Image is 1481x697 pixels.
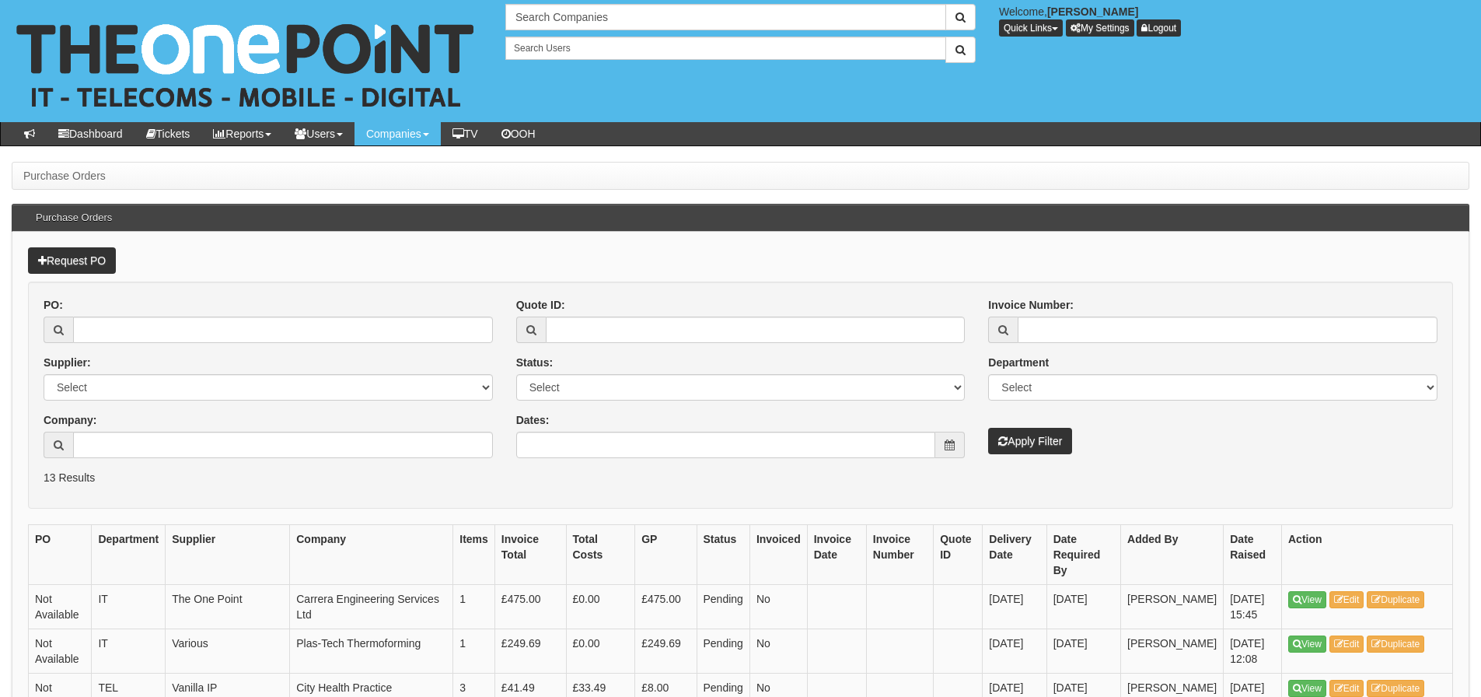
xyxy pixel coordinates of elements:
td: Not Available [29,629,92,673]
th: PO [29,524,92,584]
td: [DATE] [983,584,1046,629]
td: Pending [697,629,749,673]
label: Department [988,355,1049,370]
label: Dates: [516,412,550,428]
th: Action [1282,524,1453,584]
td: £0.00 [566,629,635,673]
button: Quick Links [999,19,1063,37]
label: Company: [44,412,96,428]
b: [PERSON_NAME] [1047,5,1138,18]
td: £475.00 [635,584,697,629]
td: Pending [697,584,749,629]
td: [DATE] 15:45 [1224,584,1282,629]
input: Search Companies [505,4,946,30]
div: Welcome, [987,4,1481,37]
label: PO: [44,297,63,313]
td: Plas-Tech Thermoforming [290,629,453,673]
th: GP [635,524,697,584]
th: Date Required By [1046,524,1120,584]
th: Added By [1121,524,1224,584]
a: Duplicate [1367,636,1424,653]
label: Invoice Number: [988,297,1074,313]
a: My Settings [1066,19,1134,37]
label: Quote ID: [516,297,565,313]
td: IT [92,629,166,673]
td: [PERSON_NAME] [1121,584,1224,629]
a: Edit [1329,636,1364,653]
td: IT [92,584,166,629]
th: Department [92,524,166,584]
label: Status: [516,355,553,370]
th: Invoiced [749,524,807,584]
th: Supplier [166,524,290,584]
td: No [749,584,807,629]
a: View [1288,636,1326,653]
td: Various [166,629,290,673]
h3: Purchase Orders [28,205,120,231]
a: Dashboard [47,122,134,145]
td: £475.00 [494,584,566,629]
th: Invoice Date [807,524,866,584]
td: The One Point [166,584,290,629]
th: Quote ID [934,524,983,584]
th: Total Costs [566,524,635,584]
a: View [1288,680,1326,697]
a: Users [283,122,355,145]
a: View [1288,591,1326,608]
th: Invoice Number [866,524,933,584]
a: Companies [355,122,441,145]
td: £249.69 [635,629,697,673]
th: Invoice Total [494,524,566,584]
th: Delivery Date [983,524,1046,584]
td: [DATE] 12:08 [1224,629,1282,673]
a: Reports [201,122,283,145]
td: [PERSON_NAME] [1121,629,1224,673]
td: No [749,629,807,673]
td: [DATE] [983,629,1046,673]
li: Purchase Orders [23,168,106,184]
a: Logout [1137,19,1181,37]
a: TV [441,122,490,145]
a: Tickets [134,122,202,145]
td: [DATE] [1046,584,1120,629]
td: [DATE] [1046,629,1120,673]
label: Supplier: [44,355,91,370]
a: Edit [1329,680,1364,697]
td: Carrera Engineering Services Ltd [290,584,453,629]
input: Search Users [505,37,946,60]
p: 13 Results [44,470,1437,485]
th: Company [290,524,453,584]
a: Duplicate [1367,680,1424,697]
a: Edit [1329,591,1364,608]
a: OOH [490,122,547,145]
td: £249.69 [494,629,566,673]
td: £0.00 [566,584,635,629]
td: Not Available [29,584,92,629]
th: Items [453,524,495,584]
td: 1 [453,629,495,673]
th: Status [697,524,749,584]
a: Duplicate [1367,591,1424,608]
th: Date Raised [1224,524,1282,584]
td: 1 [453,584,495,629]
button: Apply Filter [988,428,1072,454]
a: Request PO [28,247,116,274]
